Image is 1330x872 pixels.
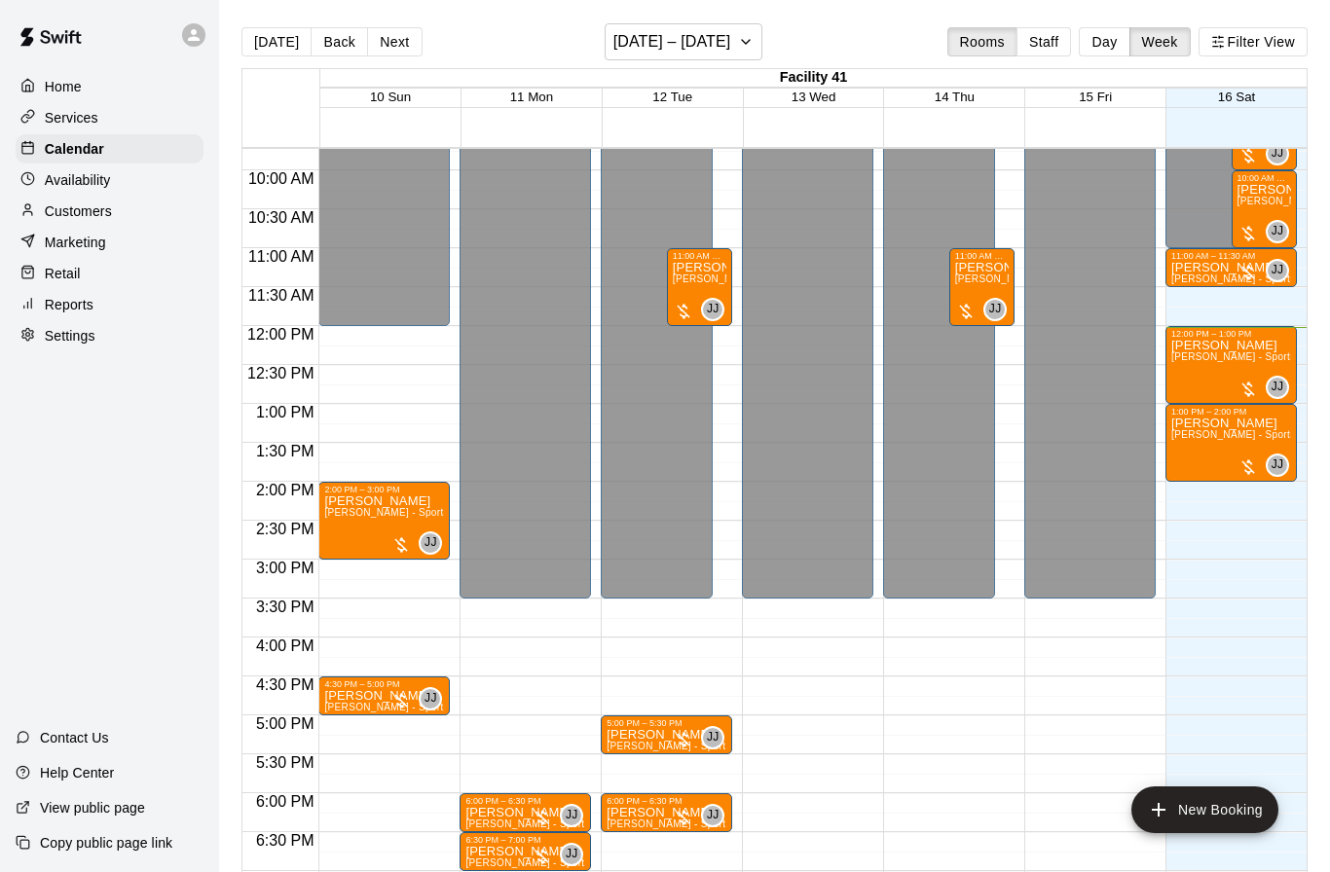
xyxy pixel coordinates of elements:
button: 10 Sun [370,90,411,104]
span: 6:00 PM [251,793,319,810]
a: Services [16,103,203,132]
span: Josh Jones [991,298,1007,321]
span: Josh Jones [426,687,442,710]
div: Facility 41 [320,69,1307,88]
p: Reports [45,295,93,314]
span: 11:00 AM [243,248,319,265]
div: 6:30 PM – 7:00 PM [465,835,585,845]
div: 1:00 PM – 2:00 PM: Junior Mayes [1165,404,1297,482]
div: 5:00 PM – 5:30 PM: Kenzley Hutchison [601,715,732,754]
span: JJ [1272,144,1284,163]
a: Calendar [16,134,203,163]
span: JJ [1272,261,1284,280]
span: JJ [1272,222,1284,241]
span: 2:30 PM [251,521,319,537]
span: 13 Wed [792,90,836,104]
span: [PERSON_NAME] - Sports Performance Training (30 min) [607,741,874,751]
button: Filter View [1199,27,1308,56]
div: 11:00 AM – 11:30 AM: Brantley Horton [1165,248,1297,287]
div: Josh Jones [1266,142,1289,165]
span: JJ [707,806,720,825]
span: 10:30 AM [243,209,319,226]
a: Settings [16,321,203,350]
p: Contact Us [40,728,109,747]
a: Marketing [16,228,203,257]
span: 12:30 PM [242,365,318,381]
div: Josh Jones [419,687,442,710]
span: [PERSON_NAME] - Sports Performance Training (30 min) [465,818,733,829]
span: 4:30 PM [251,676,319,693]
div: Josh Jones [983,298,1007,321]
p: Customers [45,201,112,221]
span: Josh Jones [709,298,724,321]
div: 6:00 PM – 6:30 PM [465,796,585,806]
span: Josh Jones [1274,220,1289,243]
div: 6:30 PM – 7:00 PM: Savannah Rooker [460,832,591,871]
span: [PERSON_NAME] - Sports Performance Training (30 min) [324,702,592,712]
span: [PERSON_NAME] - Sports Performance Training (60 min) [324,507,592,518]
div: 6:00 PM – 6:30 PM: Ryan Williams [601,793,732,832]
span: JJ [425,533,437,553]
div: 12:00 PM – 1:00 PM [1171,329,1291,339]
div: 11:00 AM – 12:00 PM: Olivia White [949,248,1015,326]
button: 16 Sat [1218,90,1256,104]
span: Josh Jones [709,804,724,827]
span: 10:00 AM [243,170,319,187]
span: 1:00 PM [251,404,319,420]
button: 15 Fri [1079,90,1112,104]
button: Staff [1016,27,1072,56]
span: 11 Mon [510,90,553,104]
span: 11:30 AM [243,287,319,304]
span: JJ [566,845,578,864]
span: JJ [566,806,578,825]
a: Customers [16,197,203,226]
a: Retail [16,259,203,288]
p: View public page [40,798,145,817]
button: [DATE] – [DATE] [605,23,763,60]
a: Availability [16,165,203,195]
span: Josh Jones [1274,142,1289,165]
div: Josh Jones [701,726,724,749]
span: JJ [989,300,1002,319]
div: 5:00 PM – 5:30 PM [607,718,726,728]
button: Back [311,27,368,56]
span: JJ [707,300,720,319]
div: Josh Jones [1266,259,1289,282]
span: JJ [1272,455,1284,475]
p: Availability [45,170,111,190]
button: 14 Thu [935,90,975,104]
span: 12:00 PM [242,326,318,343]
button: 12 Tue [652,90,692,104]
span: [PERSON_NAME] - Sports Performance Training (60 min) [955,273,1223,284]
button: Rooms [947,27,1017,56]
button: Day [1079,27,1129,56]
div: Josh Jones [1266,220,1289,243]
div: 10:00 AM – 11:00 AM: Delanie Bringas [1232,170,1297,248]
span: Josh Jones [426,531,442,555]
div: Josh Jones [560,843,583,866]
span: Josh Jones [568,804,583,827]
span: Josh Jones [709,726,724,749]
h6: [DATE] – [DATE] [613,28,731,55]
div: Josh Jones [701,298,724,321]
div: 11:00 AM – 12:00 PM [673,251,726,261]
div: 11:00 AM – 12:00 PM: Olivia White [667,248,732,326]
span: [PERSON_NAME] - Sports Performance Training (30 min) [465,857,733,868]
p: Home [45,77,82,96]
span: 6:30 PM [251,832,319,849]
span: 5:00 PM [251,715,319,732]
span: Josh Jones [1274,454,1289,477]
div: 2:00 PM – 3:00 PM [324,485,444,494]
a: Home [16,72,203,101]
